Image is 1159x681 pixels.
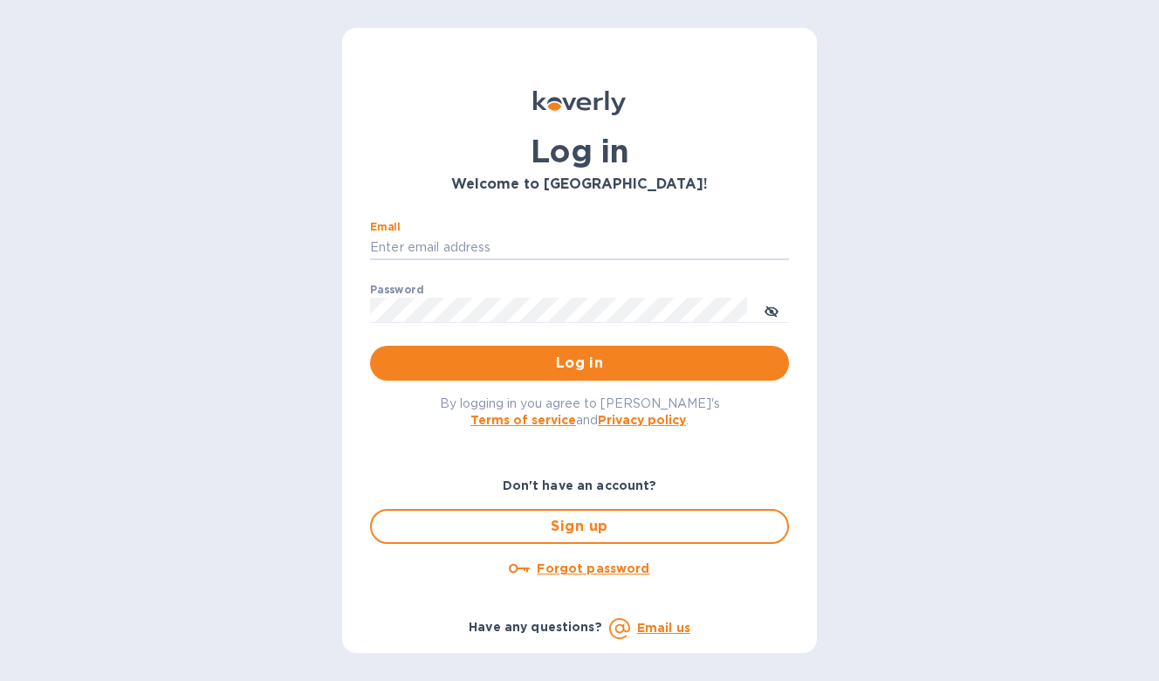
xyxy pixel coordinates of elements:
a: Email us [637,621,690,635]
button: Log in [370,346,789,381]
input: Enter email address [370,235,789,261]
span: Log in [384,353,775,374]
h1: Log in [370,133,789,169]
u: Forgot password [537,561,649,575]
button: Sign up [370,509,789,544]
b: Have any questions? [469,620,602,634]
b: Don't have an account? [503,478,657,492]
span: Sign up [386,516,773,537]
label: Password [370,285,423,295]
span: By logging in you agree to [PERSON_NAME]'s and . [440,396,720,427]
label: Email [370,222,401,232]
img: Koverly [533,91,626,115]
button: toggle password visibility [754,292,789,327]
a: Terms of service [470,413,576,427]
h3: Welcome to [GEOGRAPHIC_DATA]! [370,176,789,193]
a: Privacy policy [598,413,686,427]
